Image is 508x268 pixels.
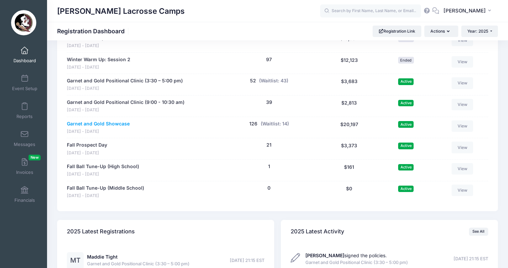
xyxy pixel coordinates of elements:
div: $161 [320,163,378,178]
span: [DATE] - [DATE] [67,107,184,113]
a: InvoicesNew [9,155,41,178]
span: Ended [398,57,414,63]
a: Reports [9,99,41,122]
span: Active [398,100,414,106]
h1: [PERSON_NAME] Lacrosse Camps [57,3,185,19]
span: Messages [14,142,35,147]
a: Dashboard [9,43,41,67]
span: [DATE] - [DATE] [67,64,130,71]
span: Invoices [16,169,33,175]
img: Sara Tisdale Lacrosse Camps [11,10,36,35]
span: Reports [16,114,33,119]
a: View [452,142,473,153]
span: Financials [14,197,35,203]
button: 126 [249,120,257,127]
div: $12,123 [320,56,378,71]
a: View [452,99,473,110]
a: Winter Warm Up: Session 2 [67,56,130,63]
a: Fall Ball Tune-Up (Middle School) [67,185,144,192]
button: 1 [268,163,270,170]
div: $3,373 [320,142,378,156]
span: Dashboard [13,58,36,64]
span: Garnet and Gold Positional Clinic (3:30 – 5:00 pm) [305,259,408,266]
a: Garnet and Gold Showcase [67,120,130,127]
span: Active [398,121,414,127]
div: $20,197 [320,120,378,135]
a: Financials [9,183,41,206]
div: $15,564 [320,35,378,49]
button: (Waitlist: 14) [261,120,289,127]
span: Active [398,164,414,170]
span: Garnet and Gold Positional Clinic (3:30 – 5:00 pm) [87,261,189,267]
span: [DATE] 21:15 EST [230,257,264,264]
button: (Waitlist: 43) [259,77,288,84]
strong: [PERSON_NAME] [305,253,344,258]
button: Year: 2025 [461,26,498,37]
div: $3,683 [320,77,378,92]
span: [DATE] - [DATE] [67,171,139,178]
a: View [452,120,473,132]
span: [DATE] - [DATE] [67,193,144,199]
span: [DATE] - [DATE] [67,128,130,135]
button: 21 [266,142,271,149]
h4: 2025 Latest Registrations [67,222,135,241]
a: MT [67,258,84,264]
a: Fall Ball Tune-Up (High School) [67,163,139,170]
span: Active [398,78,414,85]
h4: 2025 Latest Activity [291,222,344,241]
span: [DATE] - [DATE] [67,150,107,156]
a: See All [469,228,488,236]
span: Active [398,186,414,192]
span: [DATE] - [DATE] [67,85,183,92]
a: Fall Prospect Day [67,142,107,149]
input: Search by First Name, Last Name, or Email... [320,4,421,18]
span: Year: 2025 [467,29,488,34]
a: View [452,77,473,89]
a: Registration Link [373,26,421,37]
a: View [452,56,473,68]
a: [PERSON_NAME]signed the policies. [305,253,387,258]
button: 39 [266,99,272,106]
a: View [452,185,473,196]
span: [DATE] - [DATE] [67,43,129,49]
a: Garnet and Gold Positional Clinic (9:00 - 10:30 am) [67,99,184,106]
span: Active [398,143,414,149]
button: 97 [266,56,272,63]
span: Event Setup [12,86,37,91]
a: Garnet and Gold Positional Clinic (3:30 – 5:00 pm) [67,77,183,84]
div: $2,813 [320,99,378,113]
span: [DATE] 21:15 EST [454,256,488,262]
div: $0 [320,185,378,199]
button: [PERSON_NAME] [439,3,498,19]
button: 52 [250,77,256,84]
h1: Registration Dashboard [57,28,130,35]
button: Actions [424,26,458,37]
span: New [29,155,41,160]
a: Event Setup [9,71,41,94]
a: Messages [9,127,41,150]
a: View [452,163,473,175]
button: 0 [267,185,270,192]
span: [PERSON_NAME] [443,7,486,14]
a: Maddie Tight [87,254,118,260]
